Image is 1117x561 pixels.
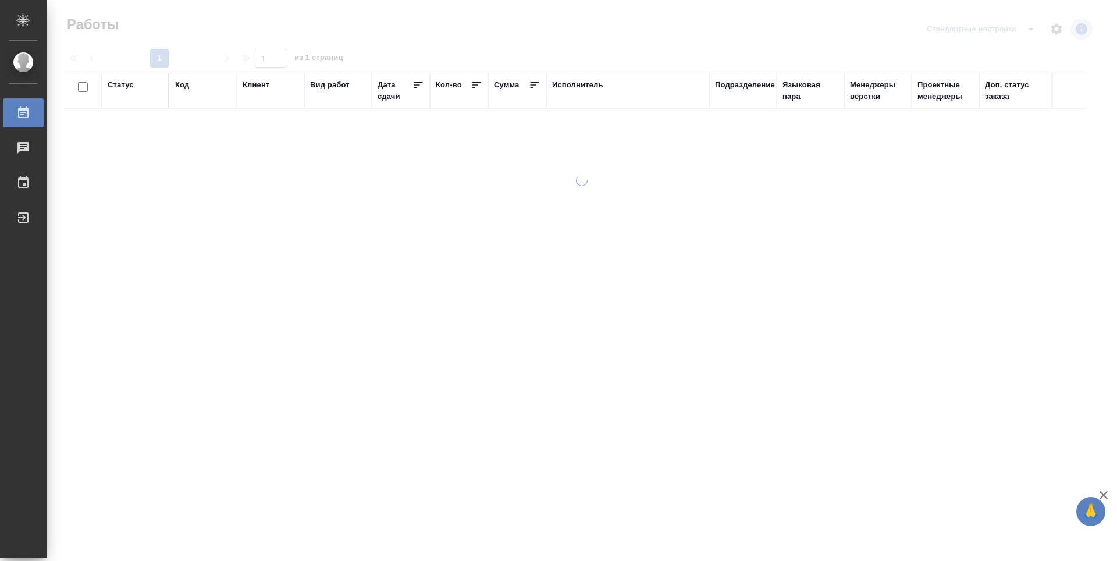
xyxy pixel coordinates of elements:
div: Сумма [494,79,519,91]
div: Клиент [243,79,269,91]
span: 🙏 [1081,499,1101,524]
div: Подразделение [715,79,775,91]
div: Проектные менеджеры [917,79,973,102]
div: Доп. статус заказа [985,79,1046,102]
div: Статус [108,79,134,91]
button: 🙏 [1076,497,1105,526]
div: Исполнитель [552,79,603,91]
div: Менеджеры верстки [850,79,906,102]
div: Дата сдачи [378,79,412,102]
div: Кол-во [436,79,462,91]
div: Языковая пара [782,79,838,102]
div: Вид работ [310,79,350,91]
div: Код [175,79,189,91]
